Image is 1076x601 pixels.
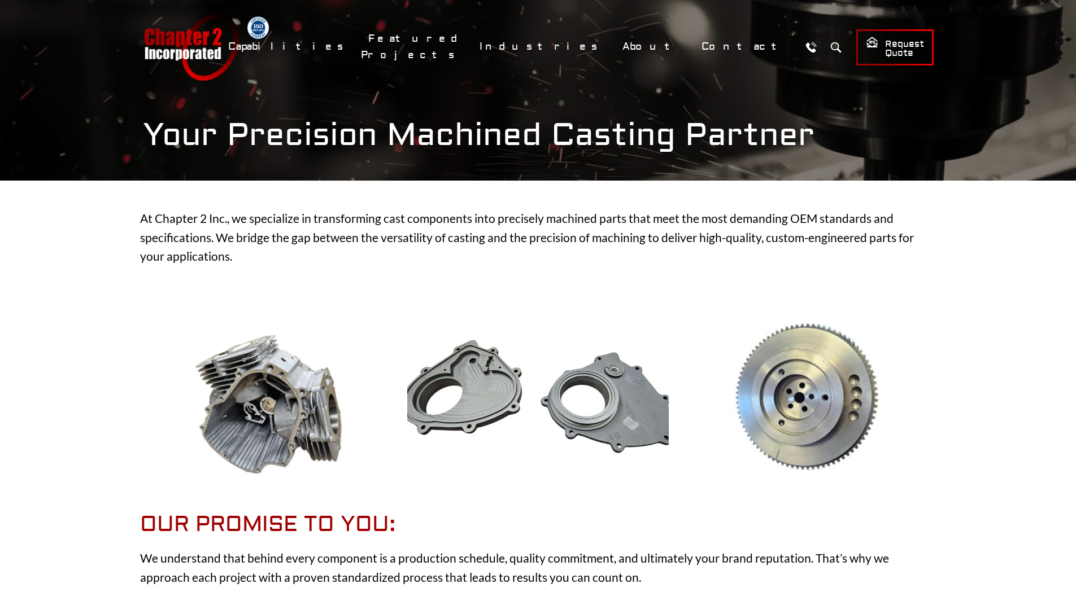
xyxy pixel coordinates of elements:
button: Search [826,37,847,58]
h2: Our Promise to You: [140,512,936,538]
p: At Chapter 2 Inc., we specialize in transforming cast components into precisely machined parts th... [140,209,936,266]
span: Request Quote [866,36,924,59]
h1: Your Precision Machined Casting Partner [143,116,934,154]
p: We understand that behind every component is a production schedule, quality commitment, and ultim... [140,549,936,586]
a: Industries [472,34,609,59]
a: Request Quote [856,29,934,65]
a: Featured Projects [361,27,467,67]
a: Capabilities [221,34,355,59]
a: Chapter 2 Incorporated [143,14,239,81]
a: About [615,34,689,59]
a: Call Us [801,37,822,58]
a: Contact [694,34,795,59]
